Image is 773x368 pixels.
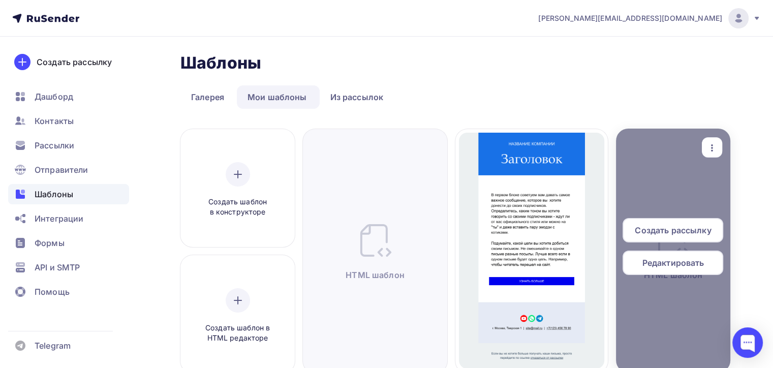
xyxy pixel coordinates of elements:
[8,111,129,131] a: Контакты
[35,115,74,127] span: Контакты
[35,340,71,352] span: Telegram
[320,85,394,109] a: Из рассылок
[237,85,318,109] a: Мои шаблоны
[35,286,70,298] span: Помощь
[8,135,129,156] a: Рассылки
[35,237,65,249] span: Формы
[642,257,704,269] span: Редактировать
[35,164,88,176] span: Отправители
[190,197,286,218] span: Создать шаблон в конструкторе
[35,90,73,103] span: Дашборд
[37,56,112,68] div: Создать рассылку
[35,261,80,273] span: API и SMTP
[8,233,129,253] a: Формы
[8,184,129,204] a: Шаблоны
[180,53,261,73] h2: Шаблоны
[8,160,129,180] a: Отправители
[8,86,129,107] a: Дашборд
[35,188,73,200] span: Шаблоны
[538,8,761,28] a: [PERSON_NAME][EMAIL_ADDRESS][DOMAIN_NAME]
[35,212,83,225] span: Интеграции
[180,85,235,109] a: Галерея
[35,139,74,151] span: Рассылки
[538,13,722,23] span: [PERSON_NAME][EMAIL_ADDRESS][DOMAIN_NAME]
[190,323,286,344] span: Создать шаблон в HTML редакторе
[635,224,711,236] span: Создать рассылку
